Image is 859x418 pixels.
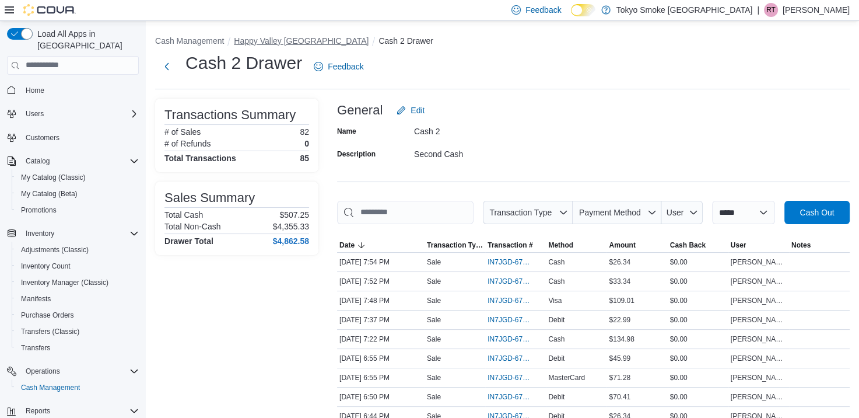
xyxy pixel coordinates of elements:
button: Manifests [12,291,143,307]
button: Inventory [2,225,143,242]
button: Transaction Type [425,238,485,252]
button: Inventory Manager (Classic) [12,274,143,291]
div: $0.00 [668,351,728,365]
span: Promotions [21,205,57,215]
button: Payment Method [573,201,661,224]
span: Purchase Orders [21,311,74,320]
button: Operations [21,364,65,378]
h6: Total Non-Cash [164,222,221,231]
span: Debit [548,392,565,402]
button: IN7JGD-6738172 [488,313,544,327]
span: User [731,241,746,250]
button: Cash 2 Drawer [378,36,433,46]
button: Transaction Type [483,201,573,224]
nav: An example of EuiBreadcrumbs [155,35,850,49]
p: | [757,3,759,17]
button: Next [155,55,178,78]
span: Transfers (Classic) [16,325,139,339]
div: Raelynn Tucker [764,3,778,17]
div: Second Cash [414,145,570,159]
span: [PERSON_NAME] [731,354,787,363]
button: IN7JGD-6738250 [488,294,544,308]
button: Edit [392,99,429,122]
p: Sale [427,257,441,267]
a: Transfers (Classic) [16,325,84,339]
span: [PERSON_NAME] [731,277,787,286]
button: IN7JGD-6738289 [488,255,544,269]
span: $71.28 [609,373,630,382]
h4: 85 [300,154,309,163]
span: IN7JGD-6738250 [488,296,532,305]
span: Manifests [21,294,51,304]
button: Cash Out [784,201,850,224]
button: Adjustments (Classic) [12,242,143,258]
span: Adjustments (Classic) [21,245,89,255]
button: Transaction # [485,238,546,252]
span: Users [26,109,44,119]
span: Operations [21,364,139,378]
button: Users [2,106,143,122]
span: Catalog [21,154,139,168]
span: Manifests [16,292,139,306]
a: Cash Management [16,381,85,395]
button: Transfers [12,340,143,356]
div: [DATE] 7:37 PM [337,313,425,327]
h3: Transactions Summary [164,108,296,122]
span: Cash Management [16,381,139,395]
a: Manifests [16,292,55,306]
span: Adjustments (Classic) [16,243,139,257]
a: Home [21,83,49,97]
span: Cash Back [670,241,706,250]
span: Inventory Manager (Classic) [21,278,108,287]
div: Cash 2 [414,122,570,136]
a: Inventory Count [16,259,75,273]
span: IN7JGD-6737848 [488,354,532,363]
span: Load All Apps in [GEOGRAPHIC_DATA] [33,28,139,51]
span: Cash Out [800,207,834,218]
span: Debit [548,315,565,325]
a: Inventory Manager (Classic) [16,276,113,290]
span: Inventory [26,229,54,238]
span: [PERSON_NAME] [731,335,787,344]
button: IN7JGD-6737848 [488,351,544,365]
span: Transaction # [488,241,532,250]
h4: Total Transactions [164,154,236,163]
a: Customers [21,131,64,145]
button: Customers [2,129,143,146]
span: RT [766,3,776,17]
p: Sale [427,296,441,305]
p: Sale [427,335,441,344]
span: Feedback [525,4,561,16]
span: Feedback [328,61,363,72]
button: Reports [21,404,55,418]
button: Happy Valley [GEOGRAPHIC_DATA] [234,36,369,46]
div: [DATE] 6:55 PM [337,351,425,365]
span: My Catalog (Beta) [21,189,78,198]
a: My Catalog (Beta) [16,187,82,201]
span: Inventory [21,227,139,241]
p: Sale [427,354,441,363]
input: This is a search bar. As you type, the results lower in the page will automatically filter. [337,201,474,224]
span: Debit [548,354,565,363]
span: Inventory Count [16,259,139,273]
span: Transfers [16,341,139,355]
span: IN7JGD-6737805 [488,392,532,402]
button: IN7JGD-6737805 [488,390,544,404]
span: Home [21,83,139,97]
span: Visa [548,296,562,305]
span: Notes [791,241,811,250]
button: IN7JGD-6738066 [488,332,544,346]
span: User [667,208,684,217]
a: My Catalog (Classic) [16,170,90,184]
span: My Catalog (Classic) [16,170,139,184]
span: [PERSON_NAME] [731,315,787,325]
button: Users [21,107,48,121]
span: Operations [26,367,60,376]
div: $0.00 [668,313,728,327]
button: IN7JGD-6737839 [488,371,544,385]
span: MasterCard [548,373,585,382]
label: Name [337,127,356,136]
p: 0 [304,139,309,148]
h6: # of Sales [164,127,201,137]
span: Cash [548,277,565,286]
